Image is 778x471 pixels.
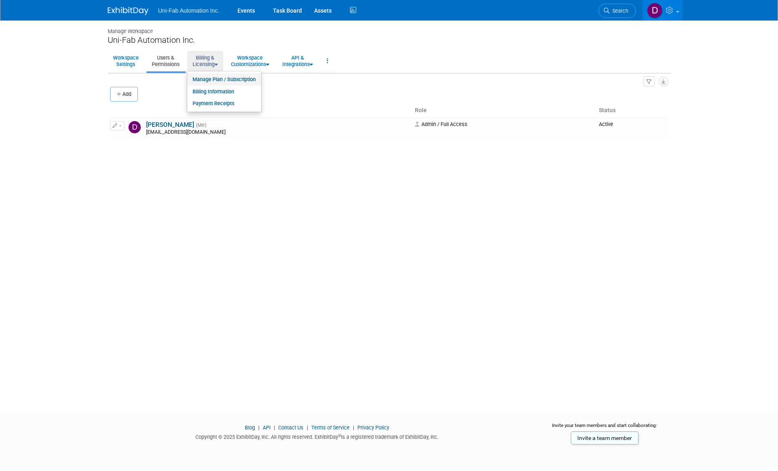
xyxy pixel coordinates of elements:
img: ExhibitDay [108,7,149,15]
a: Search [598,4,636,18]
a: Billing &Licensing [187,51,223,71]
sup: ® [338,433,341,438]
a: Payment Receipts [187,97,261,110]
span: | [256,425,262,431]
a: Billing Information [187,86,261,98]
a: Manage Plan / Subscription [187,73,261,86]
th: Role [412,104,596,117]
a: WorkspaceSettings [108,51,144,71]
a: API [263,425,270,431]
img: David Fehr [647,3,663,18]
span: Uni-Fab Automation Inc. [158,7,219,14]
th: Status [596,104,668,117]
a: Contact Us [278,425,304,431]
a: Terms of Service [311,425,350,431]
a: [PERSON_NAME] [146,121,194,128]
span: Search [610,8,628,14]
div: Manage Workspace [108,20,671,35]
a: Blog [245,425,255,431]
span: (Me) [196,122,206,128]
button: Add [110,87,138,102]
a: Privacy Policy [357,425,389,431]
span: Active [599,121,613,127]
div: Uni-Fab Automation Inc. [108,35,671,45]
span: | [305,425,310,431]
span: Admin / Full Access [415,121,468,127]
div: [EMAIL_ADDRESS][DOMAIN_NAME] [146,129,410,136]
a: API &Integrations [277,51,318,71]
div: Invite your team members and start collaborating: [539,422,671,434]
a: Invite a team member [571,431,638,444]
img: David Fehr [129,121,141,133]
span: | [272,425,277,431]
a: Users &Permissions [146,51,185,71]
span: | [351,425,356,431]
div: Copyright © 2025 ExhibitDay, Inc. All rights reserved. ExhibitDay is a registered trademark of Ex... [108,431,527,441]
a: WorkspaceCustomizations [226,51,275,71]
